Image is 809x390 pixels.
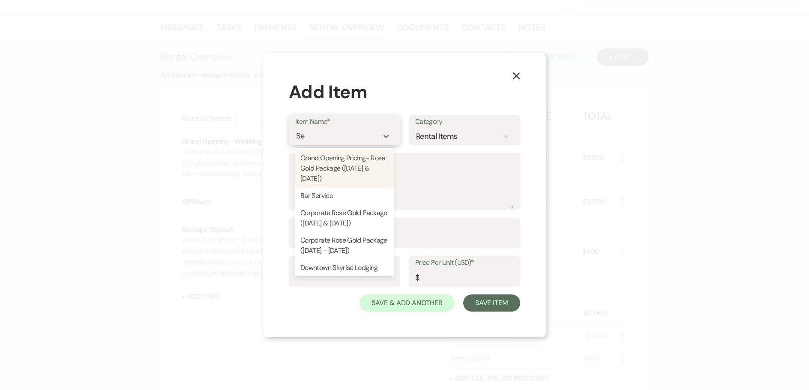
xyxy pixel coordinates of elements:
[463,294,520,312] button: Save Item
[295,187,394,204] div: Bar Service
[360,294,455,312] button: Save & Add Another
[295,116,394,128] label: Item Name*
[289,78,520,105] div: Add Item
[415,116,514,128] label: Category
[295,232,394,259] div: Corporate Rose Gold Package ([DATE] - [DATE])
[416,130,457,142] div: Rental Items
[295,259,394,276] div: Downtown Skyrise Lodging
[295,150,394,187] div: Grand Opening Pricing- Rose Gold Package ([DATE] & [DATE])
[295,154,514,166] label: Description
[415,257,514,269] label: Price Per Unit (USD)*
[295,219,514,231] label: Quantity*
[295,204,394,232] div: Corporate Rose Gold Package ([DATE] & [DATE])
[415,272,419,284] div: $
